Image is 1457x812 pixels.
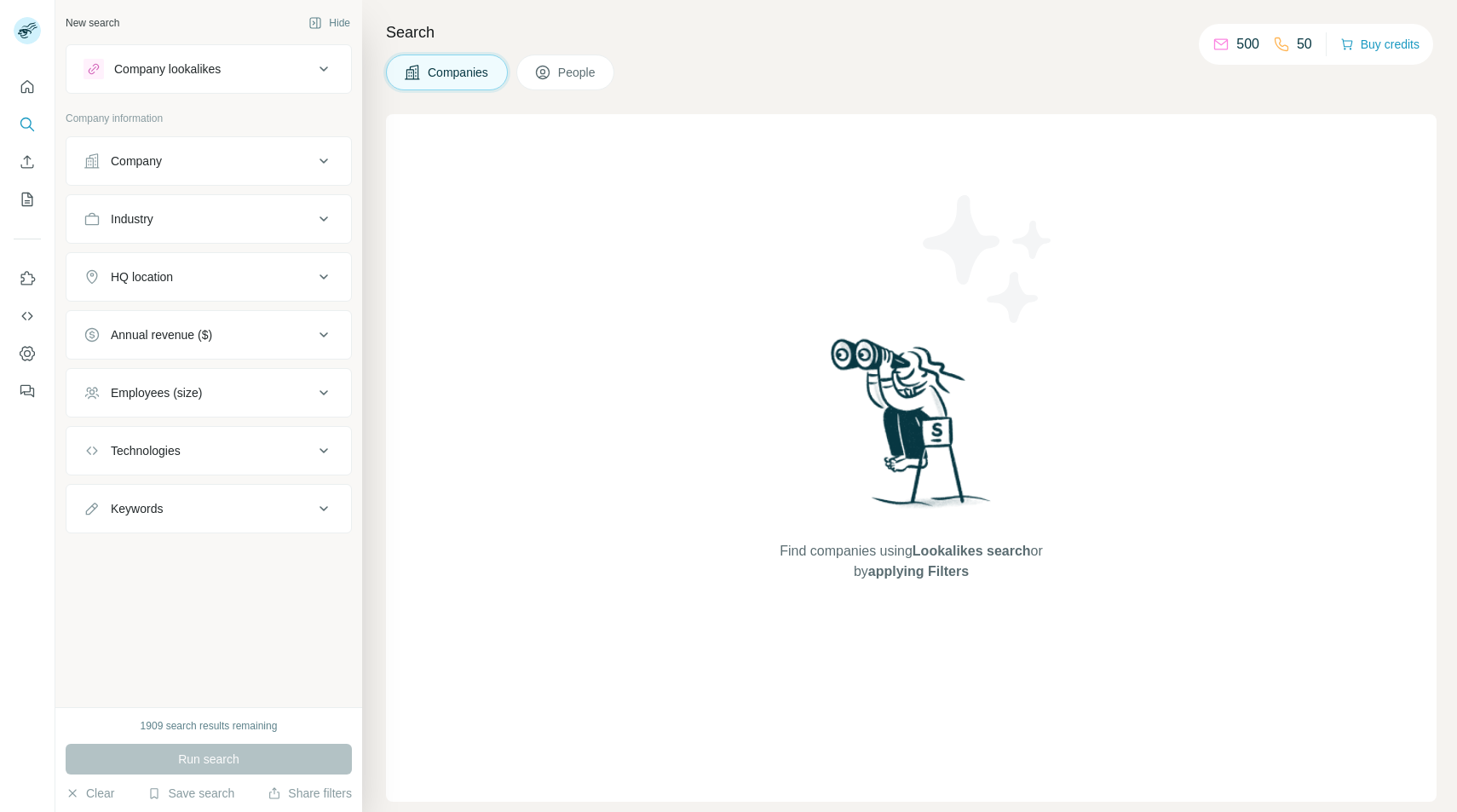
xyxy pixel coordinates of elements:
div: HQ location [111,268,173,285]
span: Companies [428,64,490,81]
button: Company lookalikes [66,49,351,89]
div: Company lookalikes [114,60,221,78]
div: Keywords [111,500,163,517]
div: Employees (size) [111,384,202,401]
span: Find companies using or by [775,541,1047,582]
div: Annual revenue ($) [111,326,212,343]
button: Dashboard [14,338,41,369]
div: New search [66,15,119,31]
button: Clear [66,785,114,802]
button: Feedback [14,376,41,406]
button: Annual revenue ($) [66,314,351,355]
button: Hide [297,10,362,36]
button: Use Surfe on LinkedIn [14,263,41,294]
div: Industry [111,210,153,227]
img: Surfe Illustration - Stars [912,182,1065,336]
div: 1909 search results remaining [141,718,278,734]
h4: Search [386,20,1437,44]
p: 50 [1297,34,1312,55]
button: Search [14,109,41,140]
button: Quick start [14,72,41,102]
button: Company [66,141,351,181]
div: Technologies [111,442,181,459]
button: Technologies [66,430,351,471]
button: Buy credits [1340,32,1420,56]
button: HQ location [66,256,351,297]
img: Surfe Illustration - Woman searching with binoculars [823,334,1000,524]
span: applying Filters [868,564,969,579]
button: Industry [66,199,351,239]
span: Lookalikes search [913,544,1031,558]
button: Save search [147,785,234,802]
button: Keywords [66,488,351,529]
button: Enrich CSV [14,147,41,177]
p: Company information [66,111,352,126]
button: My lists [14,184,41,215]
button: Use Surfe API [14,301,41,331]
div: Company [111,153,162,170]
button: Share filters [268,785,352,802]
span: People [558,64,597,81]
p: 500 [1236,34,1259,55]
button: Employees (size) [66,372,351,413]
